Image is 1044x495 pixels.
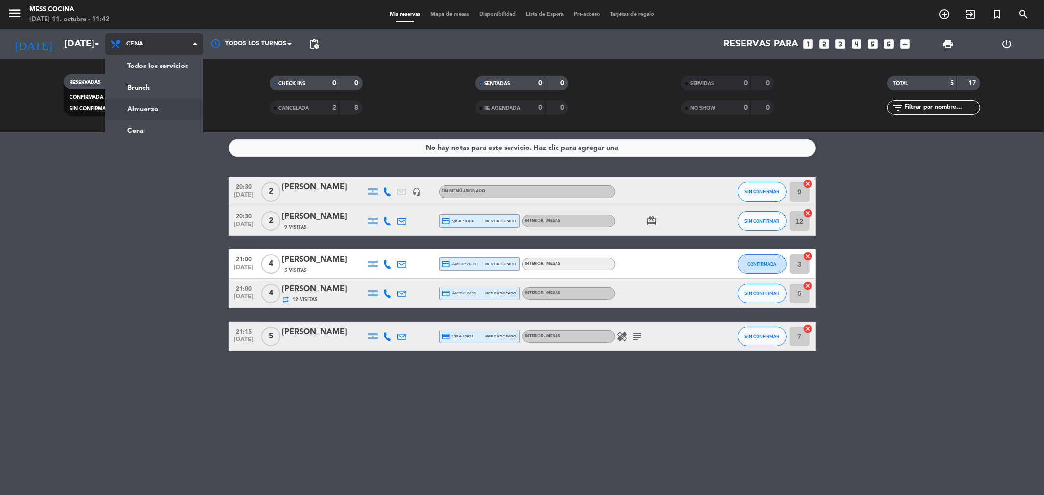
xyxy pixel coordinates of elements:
[738,182,787,202] button: SIN CONFIRMAR
[261,182,280,202] span: 2
[7,6,22,24] button: menu
[538,104,542,111] strong: 0
[232,192,256,203] span: [DATE]
[442,260,451,269] i: credit_card
[442,217,474,225] span: visa * 0384
[70,106,109,111] span: SIN CONFIRMAR
[106,98,203,120] a: Almuerzo
[484,81,510,86] span: SENTADAS
[525,291,561,295] span: INTERIOR - MESAS
[332,104,336,111] strong: 2
[738,284,787,303] button: SIN CONFIRMAR
[1018,8,1029,20] i: search
[991,8,1003,20] i: turned_in_not
[282,283,366,295] div: [PERSON_NAME]
[232,180,256,192] span: 20:30
[560,80,566,87] strong: 0
[766,104,772,111] strong: 0
[744,104,748,111] strong: 0
[485,333,516,339] span: mercadopago
[442,289,476,298] span: amex * 2003
[442,260,476,269] span: amex * 2009
[261,254,280,274] span: 4
[631,331,643,342] i: subject
[485,290,516,296] span: mercadopago
[106,77,203,98] a: Brunch
[893,81,908,86] span: TOTAL
[282,296,290,304] i: repeat
[803,324,813,334] i: cancel
[425,12,474,17] span: Mapa de mesas
[646,215,658,227] i: card_giftcard
[818,38,831,50] i: looks_two
[293,296,318,304] span: 12 Visitas
[803,281,813,291] i: cancel
[738,211,787,231] button: SIN CONFIRMAR
[7,6,22,21] i: menu
[91,38,103,50] i: arrow_drop_down
[569,12,605,17] span: Pre-acceso
[560,104,566,111] strong: 0
[525,219,561,223] span: INTERIOR - MESAS
[354,104,360,111] strong: 8
[950,80,954,87] strong: 5
[232,264,256,275] span: [DATE]
[835,38,847,50] i: looks_3
[232,210,256,221] span: 20:30
[282,253,366,266] div: [PERSON_NAME]
[442,189,486,193] span: Sin menú asignado
[485,218,516,224] span: mercadopago
[29,15,110,24] div: [DATE] 11. octubre - 11:42
[867,38,880,50] i: looks_5
[442,289,451,298] i: credit_card
[282,181,366,194] div: [PERSON_NAME]
[803,251,813,261] i: cancel
[525,334,561,338] span: INTERIOR - MESAS
[282,326,366,338] div: [PERSON_NAME]
[744,80,748,87] strong: 0
[106,55,203,77] a: Todos los servicios
[892,102,904,113] i: filter_list
[442,332,451,341] i: credit_card
[883,38,896,50] i: looks_6
[106,120,203,141] a: Cena
[70,80,101,85] span: RESERVADAS
[308,38,320,50] span: pending_actions
[232,253,256,264] span: 21:00
[724,38,799,50] span: Reservas para
[744,218,779,224] span: SIN CONFIRMAR
[899,38,912,50] i: add_box
[282,210,366,223] div: [PERSON_NAME]
[904,102,980,113] input: Filtrar por nombre...
[747,261,776,267] span: CONFIRMADA
[521,12,569,17] span: Lista de Espera
[738,327,787,346] button: SIN CONFIRMAR
[354,80,360,87] strong: 0
[385,12,425,17] span: Mis reservas
[413,187,421,196] i: headset_mic
[942,38,954,50] span: print
[766,80,772,87] strong: 0
[965,8,976,20] i: exit_to_app
[938,8,950,20] i: add_circle_outline
[690,106,715,111] span: NO SHOW
[1001,38,1013,50] i: power_settings_new
[474,12,521,17] span: Disponibilidad
[525,262,561,266] span: INTERIOR - MESAS
[744,189,779,194] span: SIN CONFIRMAR
[485,261,516,267] span: mercadopago
[261,211,280,231] span: 2
[442,332,474,341] span: visa * 5828
[232,325,256,337] span: 21:15
[744,291,779,296] span: SIN CONFIRMAR
[332,80,336,87] strong: 0
[261,284,280,303] span: 4
[232,337,256,348] span: [DATE]
[968,80,978,87] strong: 17
[126,41,143,47] span: Cena
[802,38,815,50] i: looks_one
[744,334,779,339] span: SIN CONFIRMAR
[29,5,110,15] div: Mess Cocina
[285,267,307,274] span: 5 Visitas
[70,95,103,100] span: CONFIRMADA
